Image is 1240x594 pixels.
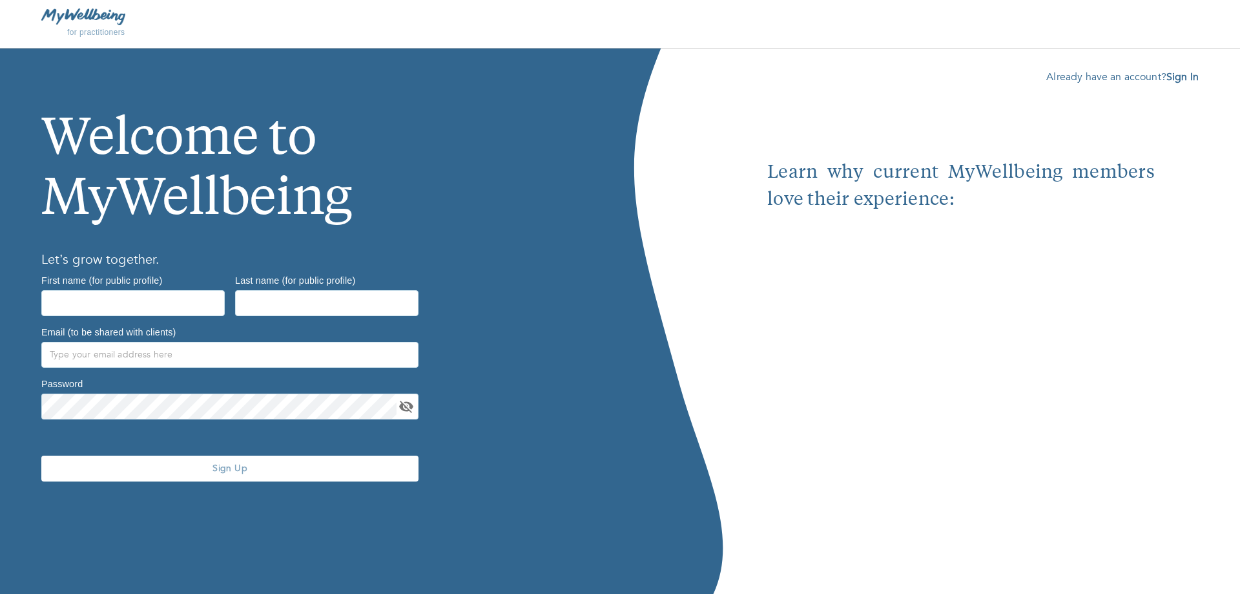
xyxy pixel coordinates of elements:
[41,69,579,231] h1: Welcome to MyWellbeing
[67,28,125,37] span: for practitioners
[41,456,418,482] button: Sign Up
[41,327,176,336] label: Email (to be shared with clients)
[41,342,418,368] input: Type your email address here
[723,69,1199,85] p: Already have an account?
[41,379,83,388] label: Password
[46,462,413,474] span: Sign Up
[41,8,125,25] img: MyWellbeing
[41,249,579,270] h6: Let’s grow together.
[1166,70,1199,84] a: Sign In
[235,275,355,284] label: Last name (for public profile)
[767,160,1155,214] p: Learn why current MyWellbeing members love their experience:
[41,275,162,284] label: First name (for public profile)
[767,214,1155,505] iframe: Embedded youtube
[397,397,416,416] button: toggle password visibility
